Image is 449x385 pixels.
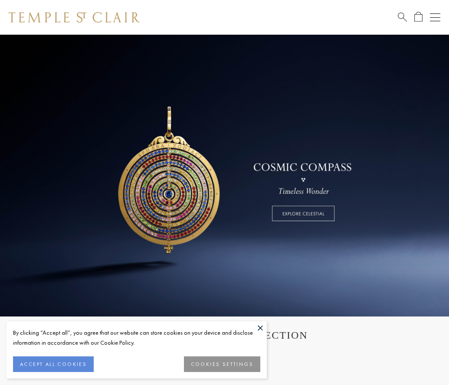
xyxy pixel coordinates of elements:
a: Search [398,12,407,23]
button: Open navigation [430,12,440,23]
a: Open Shopping Bag [414,12,423,23]
div: By clicking “Accept all”, you agree that our website can store cookies on your device and disclos... [13,328,260,348]
img: Temple St. Clair [9,12,140,23]
button: ACCEPT ALL COOKIES [13,356,94,372]
button: COOKIES SETTINGS [184,356,260,372]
